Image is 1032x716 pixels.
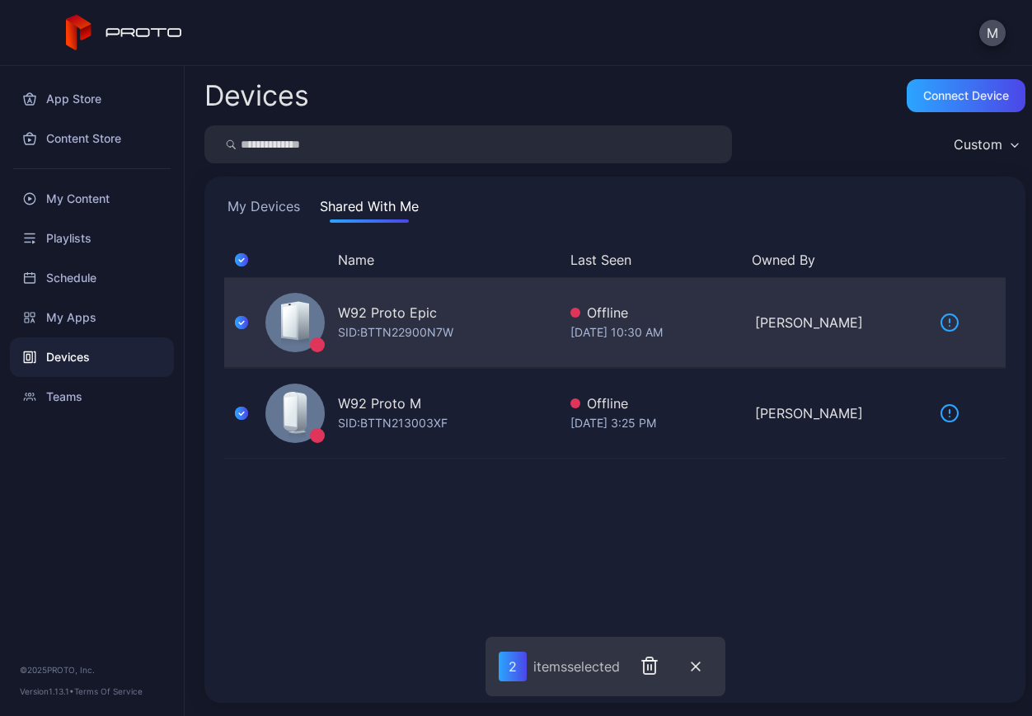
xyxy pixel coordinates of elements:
[338,413,448,433] div: SID: BTTN213003XF
[10,219,174,258] a: Playlists
[74,686,143,696] a: Terms Of Service
[10,179,174,219] a: My Content
[954,136,1002,153] div: Custom
[20,663,164,676] div: © 2025 PROTO, Inc.
[907,79,1025,112] button: Connect device
[570,393,742,413] div: Offline
[533,658,620,675] div: item s selected
[10,79,174,119] a: App Store
[570,303,742,323] div: Offline
[224,196,303,223] button: My Devices
[10,337,174,377] a: Devices
[945,125,1025,163] button: Custom
[10,258,174,298] a: Schedule
[10,377,174,417] a: Teams
[204,81,309,111] h2: Devices
[570,250,739,270] button: Last Seen
[752,250,920,270] button: Owned By
[570,323,742,342] div: [DATE] 10:30 AM
[338,250,374,270] button: Name
[755,403,926,423] div: [PERSON_NAME]
[317,196,422,223] button: Shared With Me
[923,89,1009,102] div: Connect device
[979,20,1006,46] button: M
[10,298,174,337] a: My Apps
[338,323,453,342] div: SID: BTTN22900N7W
[10,119,174,158] a: Content Store
[338,303,437,323] div: W92 Proto Epic
[933,250,953,270] div: Update Device
[499,652,527,681] div: 2
[973,250,1006,270] div: Options
[20,686,74,696] span: Version 1.13.1 •
[338,393,421,413] div: W92 Proto M
[570,413,742,433] div: [DATE] 3:25 PM
[755,313,926,332] div: [PERSON_NAME]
